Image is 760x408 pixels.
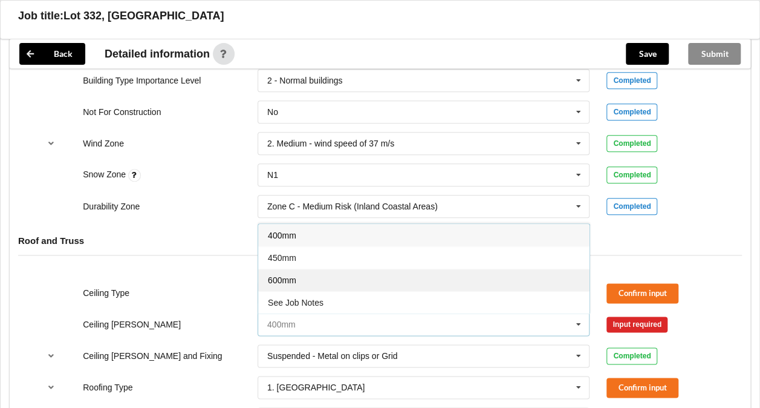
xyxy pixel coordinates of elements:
[83,383,132,392] label: Roofing Type
[606,198,657,215] div: Completed
[606,135,657,152] div: Completed
[267,76,343,85] div: 2 - Normal buildings
[18,235,742,246] h4: Roof and Truss
[83,107,161,117] label: Not For Construction
[267,202,438,211] div: Zone C - Medium Risk (Inland Coastal Areas)
[19,43,85,65] button: Back
[626,43,669,65] button: Save
[606,72,657,89] div: Completed
[606,347,657,364] div: Completed
[83,169,128,179] label: Snow Zone
[18,9,63,23] h3: Job title:
[606,104,657,120] div: Completed
[267,139,394,148] div: 2. Medium - wind speed of 37 m/s
[268,231,296,240] span: 400mm
[83,320,181,329] label: Ceiling [PERSON_NAME]
[39,345,63,367] button: reference-toggle
[39,377,63,398] button: reference-toggle
[268,253,296,263] span: 450mm
[267,352,398,360] div: Suspended - Metal on clips or Grid
[268,275,296,285] span: 600mm
[83,76,201,85] label: Building Type Importance Level
[63,9,224,23] h3: Lot 332, [GEOGRAPHIC_DATA]
[83,139,124,148] label: Wind Zone
[606,283,678,303] button: Confirm input
[39,133,63,154] button: reference-toggle
[83,351,222,361] label: Ceiling [PERSON_NAME] and Fixing
[606,317,667,332] div: Input required
[83,202,140,211] label: Durability Zone
[606,378,678,398] button: Confirm input
[267,171,278,179] div: N1
[267,108,278,116] div: No
[267,383,365,392] div: 1. [GEOGRAPHIC_DATA]
[105,48,210,59] span: Detailed information
[83,288,129,298] label: Ceiling Type
[606,166,657,183] div: Completed
[268,298,323,308] span: See Job Notes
